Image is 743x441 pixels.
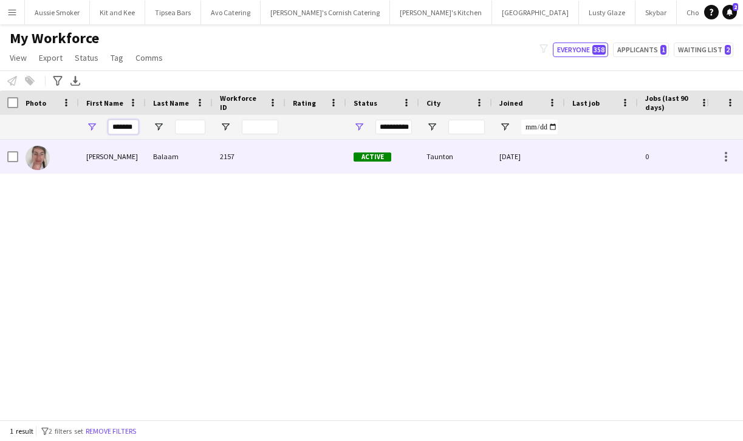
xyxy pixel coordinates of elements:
span: Status [354,98,377,108]
button: Open Filter Menu [354,121,365,132]
span: Comms [135,52,163,63]
button: Tipsea Bars [145,1,201,24]
span: Jobs (last 90 days) [645,94,695,112]
span: 2 [725,45,731,55]
span: Last Name [153,98,189,108]
span: Workforce ID [220,94,264,112]
a: View [5,50,32,66]
button: Remove filters [83,425,139,438]
button: Lusty Glaze [579,1,635,24]
button: Open Filter Menu [426,121,437,132]
button: Aussie Smoker [25,1,90,24]
button: Open Filter Menu [499,121,510,132]
input: Workforce ID Filter Input [242,120,278,134]
span: Active [354,152,391,162]
input: City Filter Input [448,120,485,134]
app-action-btn: Advanced filters [50,73,65,88]
input: Joined Filter Input [521,120,558,134]
div: [DATE] [492,140,565,173]
input: Last Name Filter Input [175,120,205,134]
button: Open Filter Menu [153,121,164,132]
span: Tag [111,52,123,63]
a: Tag [106,50,128,66]
span: Last job [572,98,600,108]
button: Waiting list2 [674,43,733,57]
span: 2 filters set [49,426,83,436]
div: 2157 [213,140,286,173]
span: View [10,52,27,63]
a: 2 [722,5,737,19]
button: Kit and Kee [90,1,145,24]
span: Photo [26,98,46,108]
span: City [426,98,440,108]
button: Open Filter Menu [220,121,231,132]
span: Status [75,52,98,63]
button: Avo Catering [201,1,261,24]
span: 1 [660,45,666,55]
button: Skybar [635,1,677,24]
span: Rating [293,98,316,108]
span: 2 [733,3,738,11]
a: Comms [131,50,168,66]
button: Open Filter Menu [86,121,97,132]
button: [PERSON_NAME]'s Kitchen [390,1,492,24]
span: First Name [86,98,123,108]
img: Annette Balaam [26,146,50,170]
input: First Name Filter Input [108,120,139,134]
div: Taunton [419,140,492,173]
app-action-btn: Export XLSX [68,73,83,88]
span: Joined [499,98,523,108]
span: My Workforce [10,29,99,47]
button: Everyone358 [553,43,608,57]
button: [GEOGRAPHIC_DATA] [492,1,579,24]
div: [PERSON_NAME] [79,140,146,173]
div: 0 [638,140,717,173]
div: Balaam [146,140,213,173]
a: Export [34,50,67,66]
a: Status [70,50,103,66]
button: [PERSON_NAME]'s Cornish Catering [261,1,390,24]
span: 358 [592,45,606,55]
button: Applicants1 [613,43,669,57]
span: Export [39,52,63,63]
